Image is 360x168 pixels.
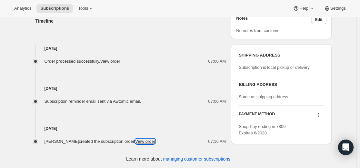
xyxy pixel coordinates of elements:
[135,139,155,144] a: View order
[236,15,311,24] h3: Notes
[311,15,326,24] button: Edit
[299,6,308,11] span: Help
[25,45,226,52] h4: [DATE]
[236,28,281,33] span: No notes from customer
[25,85,226,92] h4: [DATE]
[208,138,226,145] span: 07:16 AM
[315,17,323,22] span: Edit
[239,81,324,88] h3: BILLING ADDRESS
[239,94,288,99] span: Same as shipping address
[74,4,98,13] button: Tools
[45,139,155,144] span: [PERSON_NAME] created the subscription order.
[45,99,141,104] span: Subscription reminder email sent via Awtomic email.
[338,140,354,155] div: Open Intercom Messenger
[320,4,350,13] button: Settings
[100,59,120,64] a: View order
[239,111,275,120] h3: PAYMENT METHOD
[239,52,324,58] h3: SHIPPING ADDRESS
[78,6,88,11] span: Tools
[36,4,73,13] button: Subscriptions
[289,4,318,13] button: Help
[126,156,230,162] p: Learn more about
[35,18,226,24] h2: Timeline
[10,4,35,13] button: Analytics
[25,125,226,132] h4: [DATE]
[208,98,226,105] span: 07:00 AM
[45,59,120,64] span: Order processed successfully.
[40,6,69,11] span: Subscriptions
[163,156,230,162] a: managing customer subscriptions
[239,124,285,135] span: Shop Pay ending in 7809 Expires 6/2028
[330,6,346,11] span: Settings
[208,58,226,65] span: 07:00 AM
[239,65,310,70] span: Subscription is local pickup or delivery.
[14,6,31,11] span: Analytics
